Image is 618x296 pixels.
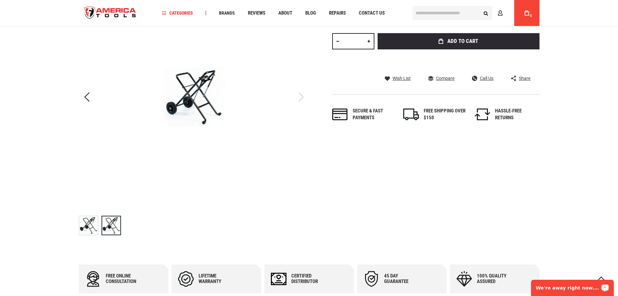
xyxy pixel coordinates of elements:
a: Contact Us [356,9,388,18]
div: RIDGID 58077 STAND, FOLDING 300C/1233 [102,212,121,238]
div: 100% quality assured [477,273,516,284]
div: Certified Distributor [291,273,330,284]
span: Brands [219,11,235,15]
span: About [278,11,292,16]
span: Contact Us [359,11,385,16]
div: Lifetime warranty [199,273,237,284]
span: Reviews [248,11,265,16]
span: Share [519,76,530,81]
div: Free online consultation [106,273,145,284]
span: Blog [305,11,316,16]
span: 0 [530,14,532,18]
span: Add to Cart [447,38,478,44]
img: payments [332,109,348,120]
a: Wish List [385,75,411,81]
iframe: LiveChat chat widget [527,276,618,296]
a: Repairs [326,9,349,18]
span: Wish List [393,76,411,81]
div: FREE SHIPPING OVER $150 [424,108,466,122]
span: Categories [162,11,193,15]
div: HASSLE-FREE RETURNS [495,108,537,122]
img: shipping [403,109,419,120]
span: Call Us [480,76,493,81]
a: store logo [79,1,142,25]
a: Blog [302,9,319,18]
div: RIDGID 58077 STAND, FOLDING 300C/1233 [79,212,102,238]
a: Compare [428,75,454,81]
button: Search [480,7,492,19]
a: Brands [216,9,238,18]
button: Add to Cart [378,33,539,49]
a: Categories [159,9,196,18]
div: 45 day Guarantee [384,273,423,284]
a: Call Us [472,75,493,81]
div: Secure & fast payments [353,108,395,122]
span: Compare [436,76,454,81]
iframe: Secure express checkout frame [376,51,541,70]
img: returns [475,109,490,120]
img: RIDGID 58077 STAND, FOLDING 300C/1233 [79,216,98,235]
span: Repairs [329,11,346,16]
a: About [275,9,295,18]
img: America Tools [79,1,142,25]
a: Reviews [245,9,268,18]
